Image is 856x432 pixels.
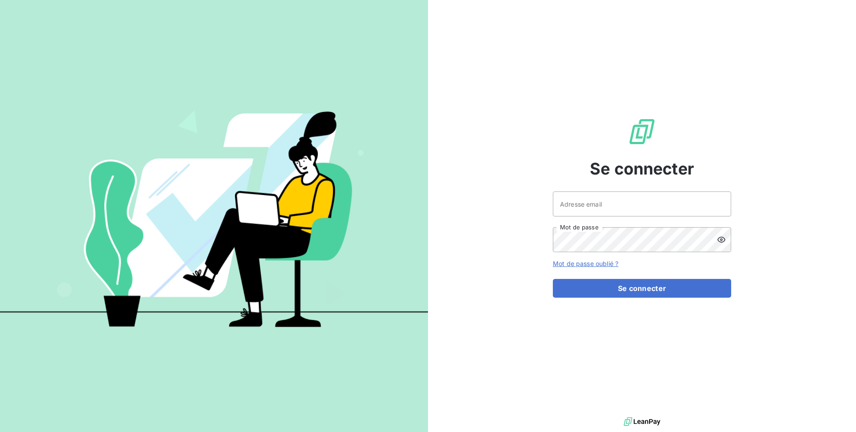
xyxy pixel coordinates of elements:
input: placeholder [553,191,731,216]
span: Se connecter [590,157,694,181]
a: Mot de passe oublié ? [553,260,618,267]
button: Se connecter [553,279,731,298]
img: logo [624,415,660,428]
img: Logo LeanPay [628,117,656,146]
